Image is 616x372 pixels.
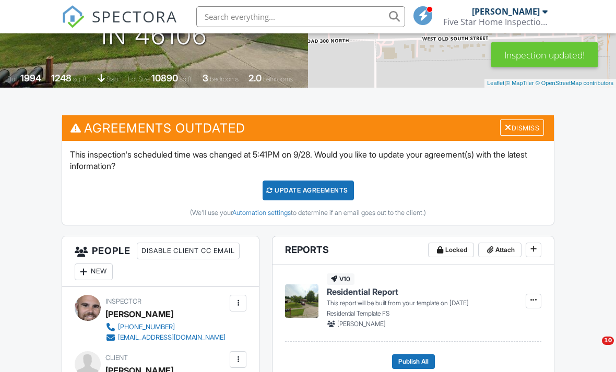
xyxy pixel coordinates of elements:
[118,323,175,331] div: [PHONE_NUMBER]
[105,322,226,332] a: [PHONE_NUMBER]
[180,75,193,83] span: sq.ft.
[92,5,177,27] span: SPECTORA
[203,73,208,83] div: 3
[70,209,546,217] div: (We'll use your to determine if an email goes out to the client.)
[106,75,118,83] span: slab
[263,181,354,200] div: Update Agreements
[506,80,534,86] a: © MapTiler
[491,42,598,67] div: Inspection updated!
[443,17,548,27] div: Five Star Home Inspections
[105,332,226,343] a: [EMAIL_ADDRESS][DOMAIN_NAME]
[7,75,19,83] span: Built
[581,337,606,362] iframe: Intercom live chat
[62,14,177,36] a: SPECTORA
[62,115,554,141] h3: Agreements Outdated
[487,80,504,86] a: Leaflet
[484,79,616,88] div: |
[196,6,405,27] input: Search everything...
[500,119,544,136] div: Dismiss
[263,75,293,83] span: bathrooms
[128,75,150,83] span: Lot Size
[232,209,291,217] a: Automation settings
[62,5,85,28] img: The Best Home Inspection Software - Spectora
[536,80,613,86] a: © OpenStreetMap contributors
[248,73,262,83] div: 2.0
[105,354,128,362] span: Client
[151,73,178,83] div: 10890
[73,75,88,83] span: sq. ft.
[118,333,226,342] div: [EMAIL_ADDRESS][DOMAIN_NAME]
[105,297,141,305] span: Inspector
[62,141,554,225] div: This inspection's scheduled time was changed at 5:41PM on 9/28. Would you like to update your agr...
[51,73,72,83] div: 1248
[105,306,173,322] div: [PERSON_NAME]
[210,75,239,83] span: bedrooms
[137,243,240,259] div: Disable Client CC Email
[62,236,259,287] h3: People
[20,73,41,83] div: 1994
[602,337,614,345] span: 10
[472,6,540,17] div: [PERSON_NAME]
[75,263,113,280] div: New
